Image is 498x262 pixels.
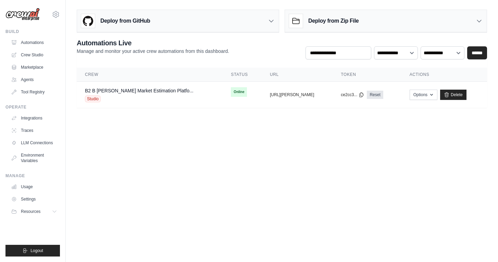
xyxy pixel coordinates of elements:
[8,125,60,136] a: Traces
[81,14,95,28] img: GitHub Logo
[410,90,437,100] button: Options
[8,49,60,60] a: Crew Studio
[100,17,150,25] h3: Deploy from GitHub
[401,68,487,82] th: Actions
[8,74,60,85] a: Agents
[77,38,229,48] h2: Automations Live
[341,92,364,98] button: ce2cc3...
[440,90,466,100] a: Delete
[77,48,229,55] p: Manage and monitor your active crew automations from this dashboard.
[270,92,314,98] button: [URL][PERSON_NAME]
[85,88,194,93] a: B2 B [PERSON_NAME] Market Estimation Platfo...
[8,37,60,48] a: Automations
[8,150,60,166] a: Environment Variables
[8,87,60,98] a: Tool Registry
[367,91,383,99] a: Reset
[8,194,60,205] a: Settings
[8,181,60,192] a: Usage
[5,245,60,257] button: Logout
[77,68,223,82] th: Crew
[5,173,60,179] div: Manage
[21,209,40,214] span: Resources
[333,68,401,82] th: Token
[308,17,359,25] h3: Deploy from Zip File
[8,137,60,148] a: LLM Connections
[8,62,60,73] a: Marketplace
[223,68,262,82] th: Status
[5,8,40,21] img: Logo
[262,68,333,82] th: URL
[5,104,60,110] div: Operate
[8,206,60,217] button: Resources
[30,248,43,253] span: Logout
[85,95,101,102] span: Studio
[5,29,60,34] div: Build
[8,113,60,124] a: Integrations
[231,87,247,97] span: Online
